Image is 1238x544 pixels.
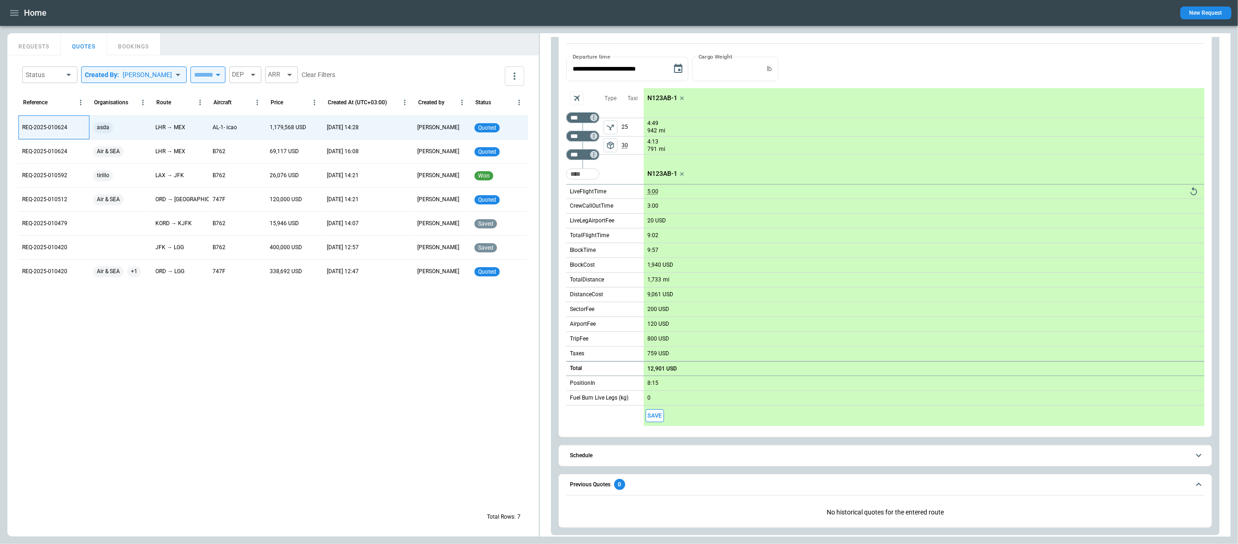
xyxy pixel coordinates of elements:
[570,482,610,488] h6: Previous Quotes
[570,202,613,210] p: CrewCallOutTime
[194,96,207,109] button: Route column menu
[93,140,124,163] span: Air & SEA
[327,172,359,179] p: [DATE] 14:21
[647,188,658,195] p: 5:00
[270,220,299,227] p: 15,946 USD
[23,99,47,106] div: Reference
[566,474,1205,496] button: Previous Quotes0
[647,247,658,254] p: 9:57
[93,164,113,187] span: tirillo
[155,220,192,227] p: KORD → KJFK
[505,66,524,86] button: more
[570,379,595,387] p: PositionIn
[647,170,677,178] p: N123AB-1
[327,124,359,132] p: [DATE] 14:28
[570,305,594,313] p: SectorFee
[155,196,227,203] p: ORD → [GEOGRAPHIC_DATA]
[213,220,225,227] p: B762
[647,306,669,313] p: 200 USD
[663,276,669,284] p: mi
[265,66,298,83] div: ARR
[93,188,124,211] span: Air & SEA
[699,53,732,60] label: Cargo Weight
[606,141,615,150] span: package_2
[604,138,617,152] button: left aligned
[270,244,302,251] p: 400,000 USD
[85,70,172,79] div: Created By :
[476,197,498,203] span: quoted
[328,99,387,106] div: Created At (UTC+03:00)
[327,220,359,227] p: [DATE] 14:07
[570,217,614,225] p: LiveLegAirportFee
[566,112,599,123] div: Too short
[418,99,444,106] div: Created by
[570,246,596,254] p: BlockTime
[24,7,47,18] h1: Home
[270,148,299,155] p: 69,117 USD
[456,96,468,109] button: Created by column menu
[155,268,184,275] p: ORD → LGG
[646,409,664,423] span: Save this aircraft quote and copy details to clipboard
[155,124,185,132] p: LHR → MEX
[417,196,459,203] p: [PERSON_NAME]
[647,138,658,145] p: 4:13
[22,148,67,155] p: REQ-2025-010624
[22,268,67,275] p: REQ-2025-010420
[647,145,657,153] p: 791
[155,172,184,179] p: LAX → JFK
[22,220,67,227] p: REQ-2025-010479
[570,365,582,371] h6: Total
[566,501,1205,524] div: Previous Quotes0
[570,91,584,105] span: Aircraft selection
[302,69,335,81] button: Clear Filters
[647,127,657,135] p: 942
[270,172,299,179] p: 26,076 USD
[155,244,184,251] p: JFK → LGG
[566,501,1205,524] p: No historical quotes for the entered route
[647,365,677,372] p: 12,901 USD
[659,127,665,135] p: mi
[476,221,495,227] span: saved
[570,335,588,343] p: TripFee
[570,276,604,284] p: TotalDistance
[417,148,459,155] p: [PERSON_NAME]
[417,172,459,179] p: [PERSON_NAME]
[327,244,359,251] p: [DATE] 12:57
[570,320,596,328] p: AirportFee
[647,291,673,298] p: 9,061 USD
[767,65,772,73] p: lb
[476,269,498,275] span: quoted
[476,173,492,179] span: won
[270,124,306,132] p: 1,179,568 USD
[647,203,658,209] p: 3:00
[1187,185,1201,198] button: Reset
[628,95,638,102] p: Taxi
[94,99,128,106] div: Organisations
[22,172,67,179] p: REQ-2025-010592
[136,96,149,109] button: Organisations column menu
[570,261,595,269] p: BlockCost
[308,96,321,109] button: Price column menu
[476,245,495,251] span: saved
[270,268,302,275] p: 338,692 USD
[647,262,673,269] p: 1,940 USD
[647,395,651,401] p: 0
[487,513,515,521] p: Total Rows:
[604,138,617,152] span: Type of sector
[475,99,491,106] div: Status
[570,291,603,299] p: DistanceCost
[570,232,609,239] p: TotalFlightTime
[107,33,160,55] button: BOOKINGS
[22,196,67,203] p: REQ-2025-010512
[93,260,124,283] span: Air & SEA
[566,445,1205,466] button: Schedule
[61,33,107,55] button: QUOTES
[398,96,411,109] button: Created At (UTC+03:00) column menu
[93,116,113,139] span: asda
[22,124,67,132] p: REQ-2025-010624
[647,350,669,357] p: 759 USD
[417,268,459,275] p: [PERSON_NAME]
[647,380,658,387] p: 8:15
[74,96,87,109] button: Reference column menu
[127,260,141,283] span: +1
